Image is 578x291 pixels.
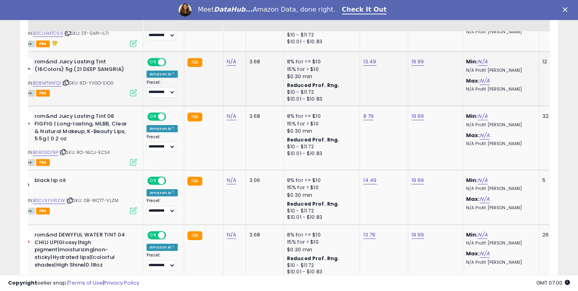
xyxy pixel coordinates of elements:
div: 3.68 [249,113,277,120]
div: Preset: [147,253,178,271]
p: N/A Profit [PERSON_NAME] [466,29,533,35]
b: Reduced Prof. Rng. [287,255,340,262]
div: Preset: [147,22,178,40]
div: 5 [542,177,567,184]
b: Max: [466,131,480,139]
div: Preset: [147,80,178,98]
div: 8% for <= $10 [287,113,354,120]
span: ON [148,178,158,184]
div: Amazon AI * [147,125,178,132]
div: seller snap | | [8,279,139,287]
b: rom&nd Juicy Lasting Tint (16Colors) 5g (21 DEEP SANGRIA) [35,58,132,75]
div: 3.68 [249,231,277,238]
p: N/A Profit [PERSON_NAME] [466,87,533,92]
small: FBA [187,58,202,67]
div: 8% for <= $10 [287,177,354,184]
div: ASIN: [16,177,137,213]
a: N/A [478,58,487,66]
b: rom&nd Juicy Lasting Tint 06 FIGFIG | Long-lasting, MLBB, Clear & Natural Makeup, K-Beauty Lips, ... [35,113,132,144]
span: | SKU: DT-0API-IL7I [64,30,109,36]
div: $0.30 min [287,192,354,199]
i: DataHub... [214,6,253,13]
b: Max: [466,77,480,85]
div: $10 - $11.72 [287,208,354,214]
p: N/A Profit [PERSON_NAME] [466,141,533,147]
a: 14.49 [363,176,377,184]
div: Preset: [147,134,178,152]
div: $10.01 - $10.83 [287,214,354,221]
a: 19.99 [411,176,424,184]
div: $10.01 - $10.83 [287,38,354,45]
div: Preset: [147,198,178,216]
a: B08MTXNFQ1 [33,80,61,87]
div: 32 [542,113,567,120]
a: N/A [227,112,236,120]
span: | SKU: 0B-WCT7-VLZM [66,197,118,204]
span: OFF [165,178,178,184]
div: $10 - $11.72 [287,89,354,96]
img: Profile image for Georgie [179,4,191,16]
a: Check It Out [342,6,387,14]
a: 8.79 [363,112,374,120]
span: FBA [36,208,50,214]
div: 15% for > $10 [287,184,354,191]
strong: Copyright [8,279,37,287]
a: N/A [227,58,236,66]
a: 13.49 [363,58,377,66]
small: FBA [187,231,202,240]
p: N/A Profit [PERSON_NAME] [466,186,533,192]
div: $10 - $11.72 [287,262,354,269]
a: N/A [480,131,489,139]
small: FBA [187,113,202,121]
div: 8% for <= $10 [287,231,354,238]
a: N/A [227,231,236,239]
a: N/A [480,195,489,203]
span: ON [148,232,158,239]
p: N/A Profit [PERSON_NAME] [466,205,533,211]
div: 15% for > $10 [287,238,354,246]
span: FBA [36,40,50,47]
b: Reduced Prof. Rng. [287,200,340,207]
span: | SKU: RO-NLCJ-ECS4 [59,149,110,156]
div: Amazon AI * [147,71,178,78]
b: Min: [466,231,478,238]
span: OFF [165,59,178,66]
div: $0.30 min [287,73,354,80]
span: ON [148,59,158,66]
span: 2025-10-14 07:00 GMT [536,279,570,287]
p: N/A Profit [PERSON_NAME] [466,240,533,246]
p: N/A Profit [PERSON_NAME] [466,68,533,73]
div: $10.01 - $10.83 [287,96,354,103]
a: N/A [480,250,489,258]
span: OFF [165,232,178,239]
a: B0CL9YVWZW [33,197,65,204]
div: 26 [542,231,567,238]
a: 19.99 [411,112,424,120]
b: Min: [466,58,478,65]
a: B081S1D7BP [33,149,58,156]
div: 15% for > $10 [287,66,354,73]
span: OFF [165,113,178,120]
b: black lip oil [35,177,132,186]
div: Amazon AI * [147,244,178,251]
div: 8% for <= $10 [287,58,354,65]
div: ASIN: [16,58,137,95]
p: N/A Profit [PERSON_NAME] [466,260,533,265]
span: FBA [36,90,50,97]
p: N/A Profit [PERSON_NAME] [466,122,533,128]
div: $0.30 min [287,246,354,253]
b: Reduced Prof. Rng. [287,82,340,89]
div: Close [563,7,571,12]
b: Max: [466,195,480,203]
div: $10 - $11.72 [287,32,354,38]
div: Meet Amazon Data, done right. [198,6,336,14]
span: FBA [36,159,50,166]
a: 19.99 [411,231,424,239]
a: N/A [478,176,487,184]
div: $0.30 min [287,127,354,135]
div: 3.06 [249,177,277,184]
a: 13.79 [363,231,376,239]
div: 15% for > $10 [287,120,354,127]
i: hazardous material [50,40,58,46]
a: Privacy Policy [104,279,139,287]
